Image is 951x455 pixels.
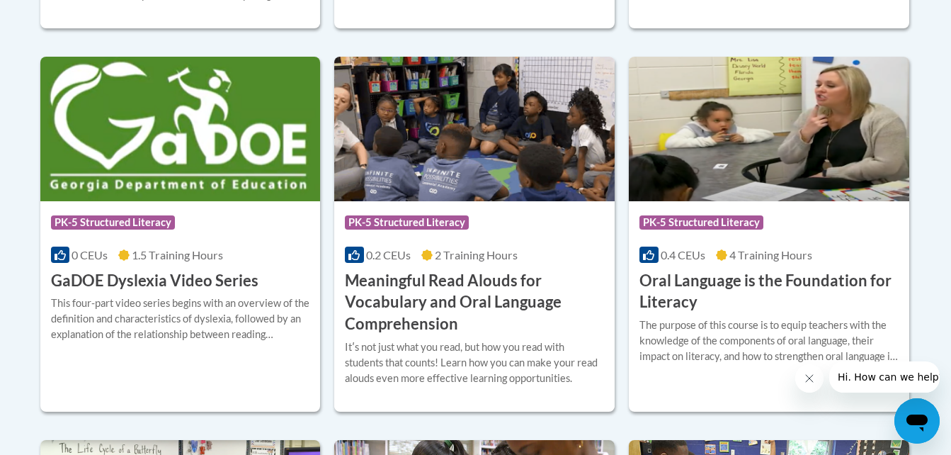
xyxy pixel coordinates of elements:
[435,248,518,262] span: 2 Training Hours
[661,248,705,262] span: 0.4 CEUs
[639,215,763,230] span: PK-5 Structured Literacy
[40,57,321,412] a: Course LogoPK-5 Structured Literacy0 CEUs1.5 Training Hours GaDOE Dyslexia Video SeriesThis four-...
[829,361,940,393] iframe: Message from company
[639,270,899,314] h3: Oral Language is the Foundation for Literacy
[51,270,258,292] h3: GaDOE Dyslexia Video Series
[894,398,940,444] iframe: Button to launch messaging window
[334,57,615,201] img: Course Logo
[132,248,223,262] span: 1.5 Training Hours
[334,57,615,412] a: Course LogoPK-5 Structured Literacy0.2 CEUs2 Training Hours Meaningful Read Alouds for Vocabulary...
[795,364,824,393] iframe: Close message
[639,318,899,364] div: The purpose of this course is to equip teachers with the knowledge of the components of oral lang...
[51,215,175,230] span: PK-5 Structured Literacy
[8,10,115,21] span: Hi. How can we help?
[729,248,812,262] span: 4 Training Hours
[40,57,321,201] img: Course Logo
[345,215,469,230] span: PK-5 Structured Literacy
[629,57,909,201] img: Course Logo
[72,248,108,262] span: 0 CEUs
[629,57,909,412] a: Course LogoPK-5 Structured Literacy0.4 CEUs4 Training Hours Oral Language is the Foundation for L...
[366,248,411,262] span: 0.2 CEUs
[345,270,604,335] h3: Meaningful Read Alouds for Vocabulary and Oral Language Comprehension
[345,339,604,386] div: Itʹs not just what you read, but how you read with students that counts! Learn how you can make y...
[51,296,310,342] div: This four-part video series begins with an overview of the definition and characteristics of dysl...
